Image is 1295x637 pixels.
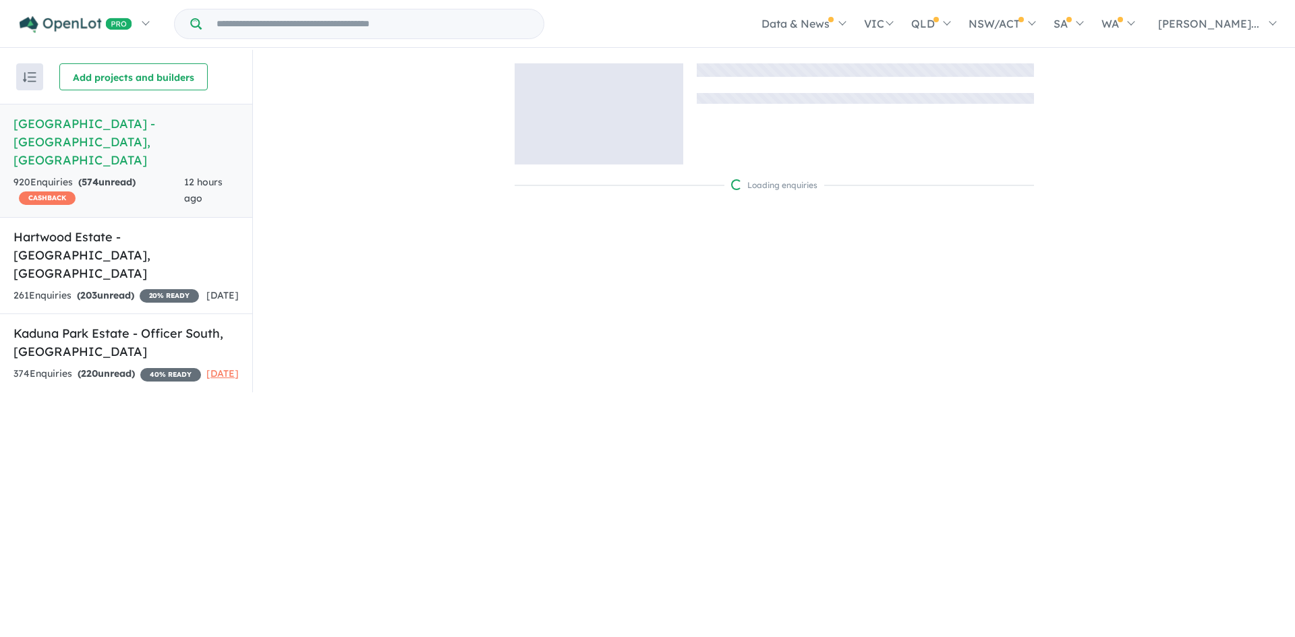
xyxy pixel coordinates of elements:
[140,368,201,382] span: 40 % READY
[731,179,817,192] div: Loading enquiries
[1158,17,1259,30] span: [PERSON_NAME]...
[184,176,223,204] span: 12 hours ago
[59,63,208,90] button: Add projects and builders
[206,367,239,380] span: [DATE]
[78,367,135,380] strong: ( unread)
[80,289,97,301] span: 203
[20,16,132,33] img: Openlot PRO Logo White
[19,191,76,205] span: CASHBACK
[140,289,199,303] span: 20 % READY
[13,175,184,207] div: 920 Enquir ies
[82,176,98,188] span: 574
[77,289,134,301] strong: ( unread)
[13,228,239,282] h5: Hartwood Estate - [GEOGRAPHIC_DATA] , [GEOGRAPHIC_DATA]
[206,289,239,301] span: [DATE]
[78,176,136,188] strong: ( unread)
[13,324,239,361] h5: Kaduna Park Estate - Officer South , [GEOGRAPHIC_DATA]
[13,366,201,382] div: 374 Enquir ies
[23,72,36,82] img: sort.svg
[13,115,239,169] h5: [GEOGRAPHIC_DATA] - [GEOGRAPHIC_DATA] , [GEOGRAPHIC_DATA]
[13,288,199,304] div: 261 Enquir ies
[81,367,98,380] span: 220
[204,9,541,38] input: Try estate name, suburb, builder or developer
